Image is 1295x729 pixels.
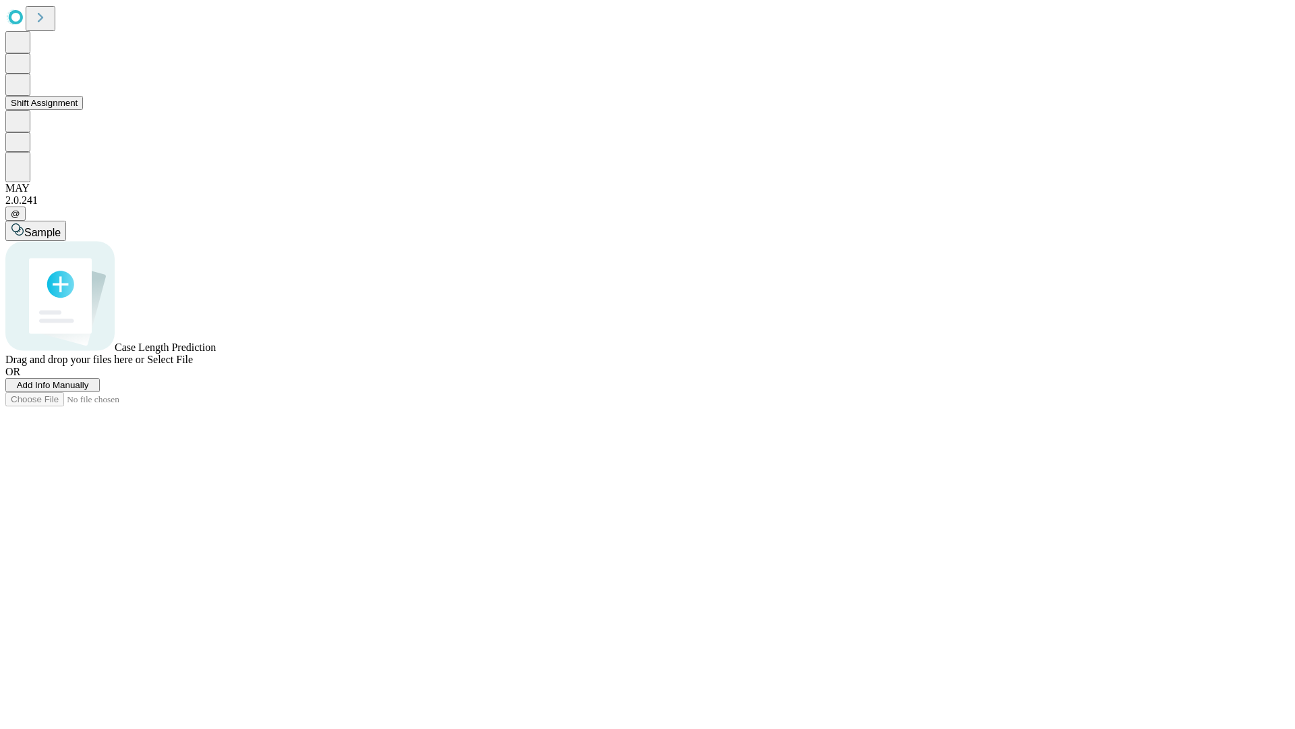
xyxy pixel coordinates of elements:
[5,182,1290,194] div: MAY
[17,380,89,390] span: Add Info Manually
[115,342,216,353] span: Case Length Prediction
[24,227,61,238] span: Sample
[147,354,193,365] span: Select File
[5,366,20,377] span: OR
[5,207,26,221] button: @
[11,209,20,219] span: @
[5,221,66,241] button: Sample
[5,96,83,110] button: Shift Assignment
[5,378,100,392] button: Add Info Manually
[5,194,1290,207] div: 2.0.241
[5,354,144,365] span: Drag and drop your files here or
